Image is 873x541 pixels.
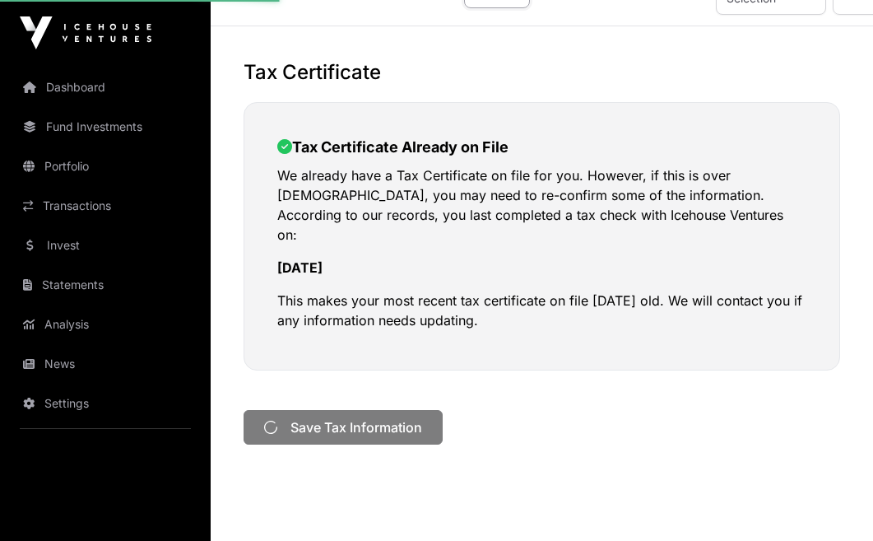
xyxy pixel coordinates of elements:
a: Dashboard [13,69,197,105]
p: This makes your most recent tax certificate on file [DATE] old. We will contact you if any inform... [277,291,806,330]
h2: Tax Certificate Already on File [277,136,806,159]
a: Invest [13,227,197,264]
iframe: Chat Widget [791,462,873,541]
a: Settings [13,385,197,422]
h2: Tax Certificate [244,59,840,86]
a: Fund Investments [13,109,197,145]
img: Icehouse Ventures Logo [20,16,151,49]
p: [DATE] [277,258,806,277]
a: Portfolio [13,148,197,184]
a: Statements [13,267,197,303]
a: Transactions [13,188,197,224]
p: We already have a Tax Certificate on file for you. However, if this is over [DEMOGRAPHIC_DATA], y... [277,166,806,245]
a: News [13,346,197,382]
a: Analysis [13,306,197,343]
